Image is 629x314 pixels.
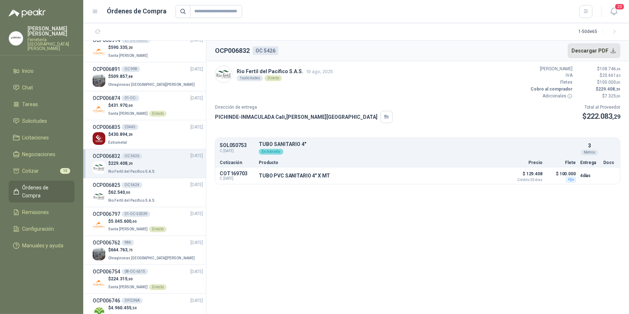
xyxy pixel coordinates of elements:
[149,226,166,232] div: Directo
[111,276,133,281] span: 224.315
[568,43,621,58] button: Descargar PDF
[111,45,133,50] span: 590.335
[259,149,283,155] div: En tránsito
[111,190,130,195] span: 62.540
[9,205,75,219] a: Remisiones
[605,93,620,99] span: 7.325
[122,298,143,303] div: OFICINA
[131,219,137,223] span: ,00
[131,306,137,310] span: ,50
[93,181,120,189] h3: OCP006825
[108,169,156,173] span: Rio Fertil del Pacífico S.A.S.
[93,94,203,117] a: OCP00687401-OC-[DATE] Company Logo$431.970,00Santa [PERSON_NAME]Directo
[93,210,203,233] a: OCP00679701-OC-50539[DATE] Company Logo$5.045.600,00Santa [PERSON_NAME]Directo
[577,66,620,72] p: $
[111,305,137,310] span: 4.960.455
[9,147,75,161] a: Negociaciones
[529,72,573,79] p: IVA
[127,133,133,137] span: ,24
[190,210,203,217] span: [DATE]
[107,6,167,16] h1: Órdenes de Compra
[190,37,203,44] span: [DATE]
[190,239,203,246] span: [DATE]
[253,46,278,55] div: OC 5426
[108,218,166,225] p: $
[28,38,75,51] p: Ferretería [GEOGRAPHIC_DATA][PERSON_NAME]
[22,184,68,200] span: Órdenes de Compra
[122,211,150,217] div: 01-OC-50539
[93,181,203,204] a: OCP006825OC 5424[DATE] Company Logo$62.540,00Rio Fertil del Pacífico S.A.S.
[506,160,543,165] p: Precio
[529,93,573,100] p: Adicionales
[111,161,133,166] span: 229.408
[93,277,105,289] img: Company Logo
[615,87,620,91] span: ,29
[108,227,148,231] span: Santa [PERSON_NAME]
[149,284,166,290] div: Directo
[190,66,203,73] span: [DATE]
[615,3,625,10] span: 20
[22,225,54,233] span: Configuración
[108,247,196,254] p: $
[108,141,127,145] span: Estrumetal
[529,66,573,72] p: [PERSON_NAME]
[577,93,620,100] p: $
[93,219,105,231] img: Company Logo
[108,102,166,109] p: $
[108,131,133,138] p: $
[122,124,138,130] div: 23445
[111,132,133,137] span: 430.894
[588,142,591,150] p: 3
[108,198,156,202] span: Rio Fertil del Pacífico S.A.S.
[602,73,620,78] span: 20.661
[578,26,620,38] div: 1 - 50 de 65
[220,160,254,165] p: Cotización
[9,114,75,128] a: Solicitudes
[9,97,75,111] a: Tareas
[577,79,620,86] p: $
[108,73,196,80] p: $
[237,67,333,75] p: Rio Fertil del Pacífico S.A.S.
[603,160,616,165] p: Docs
[108,44,149,51] p: $
[108,112,148,116] span: Santa [PERSON_NAME]
[190,152,203,159] span: [DATE]
[547,160,576,165] p: Flete
[108,256,195,260] span: Oleaginosas [GEOGRAPHIC_DATA][PERSON_NAME]
[577,86,620,93] p: $
[122,240,134,246] div: 984
[93,123,203,146] a: OCP00683523445[DATE] Company Logo$430.894,24Estrumetal
[220,143,254,148] p: SOL050753
[60,168,70,174] span: 10
[581,150,598,155] div: Metros
[616,67,620,71] span: ,46
[108,285,148,289] span: Santa [PERSON_NAME]
[9,9,46,17] img: Logo peakr
[93,36,120,44] h3: OCP006914
[598,87,620,92] span: 229.408
[122,95,139,101] div: 01-OC-
[93,65,120,73] h3: OCP006891
[125,191,130,194] span: ,00
[220,176,254,181] span: C: [DATE]
[265,75,282,81] div: Directo
[22,67,34,75] span: Inicio
[9,181,75,202] a: Órdenes de Compra
[259,160,502,165] p: Producto
[220,171,254,176] p: COT169703
[93,239,203,261] a: OCP006762984[DATE] Company Logo$664.763,75Oleaginosas [GEOGRAPHIC_DATA][PERSON_NAME]
[190,268,203,275] span: [DATE]
[127,277,133,281] span: ,00
[547,169,576,178] p: $ 100.000
[108,276,166,282] p: $
[215,104,393,111] p: Dirección de entrega
[93,74,105,87] img: Company Logo
[108,189,157,196] p: $
[582,104,620,111] p: Total al Proveedor
[93,65,203,88] a: OCP006891OC 998[DATE] Company Logo$509.857,88Oleaginosas [GEOGRAPHIC_DATA][PERSON_NAME]
[93,268,120,276] h3: OCP006754
[566,177,576,183] div: Fijo
[122,269,148,275] div: 08-OC-6515
[306,69,333,74] span: 19 ago, 2025
[22,150,56,158] span: Negociaciones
